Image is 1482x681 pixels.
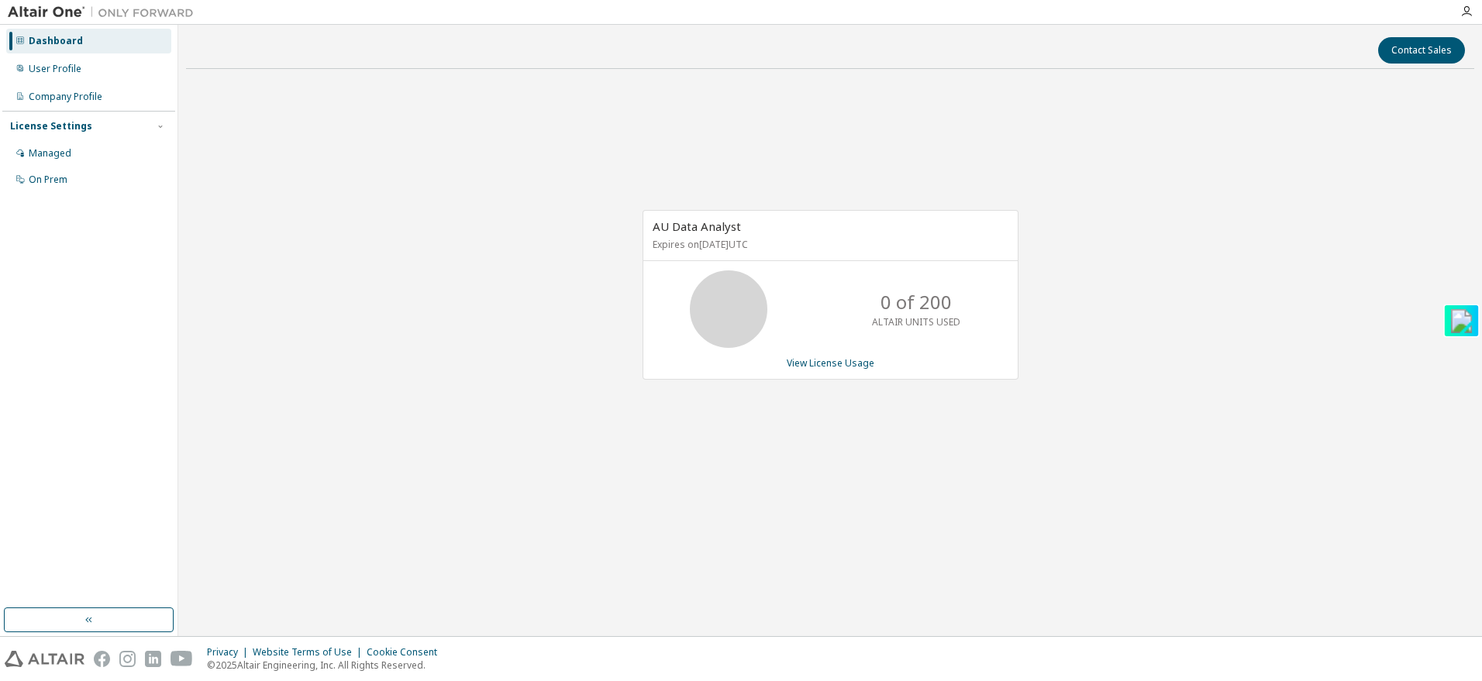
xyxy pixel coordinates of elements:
[29,147,71,160] div: Managed
[207,646,253,659] div: Privacy
[171,651,193,667] img: youtube.svg
[367,646,446,659] div: Cookie Consent
[29,91,102,103] div: Company Profile
[29,35,83,47] div: Dashboard
[29,174,67,186] div: On Prem
[207,659,446,672] p: © 2025 Altair Engineering, Inc. All Rights Reserved.
[119,651,136,667] img: instagram.svg
[145,651,161,667] img: linkedin.svg
[881,289,952,315] p: 0 of 200
[10,120,92,132] div: License Settings
[1378,37,1465,64] button: Contact Sales
[872,315,960,328] p: ALTAIR UNITS USED
[8,5,202,20] img: Altair One
[94,651,110,667] img: facebook.svg
[5,651,84,667] img: altair_logo.svg
[653,218,741,234] span: AU Data Analyst
[653,238,1005,251] p: Expires on [DATE] UTC
[787,356,874,370] a: View License Usage
[29,63,81,75] div: User Profile
[253,646,367,659] div: Website Terms of Use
